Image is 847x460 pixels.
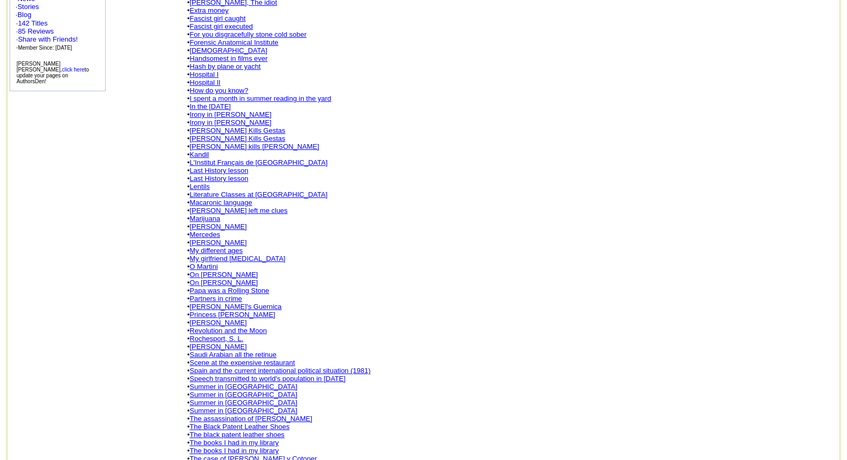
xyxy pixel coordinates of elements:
[189,247,242,255] a: My different ages
[189,78,220,86] a: Hospital II
[187,134,286,142] font: •
[187,399,297,407] font: •
[189,6,228,14] a: Extra money
[187,38,279,46] font: •
[187,22,253,30] font: •
[189,30,306,38] a: For you disgracefully stone cold sober
[187,351,276,359] font: •
[189,150,209,158] a: Kandil
[187,94,331,102] font: •
[187,423,290,431] font: •
[187,175,248,183] font: •
[189,199,252,207] a: Macaronic language
[189,359,295,367] a: Scene at the expensive restaurant
[187,415,312,423] font: •
[187,46,267,54] font: •
[187,247,243,255] font: •
[189,407,297,415] a: Summer in [GEOGRAPHIC_DATA]
[189,215,220,223] a: Marijuana
[18,27,54,35] a: 85 Reviews
[187,295,242,303] font: •
[189,327,267,335] a: Revolution and the Moon
[187,102,231,110] font: •
[187,239,247,247] font: •
[187,407,297,415] font: •
[187,6,229,14] font: •
[189,54,267,62] a: Handsomest in films ever
[187,343,247,351] font: •
[187,271,258,279] font: •
[189,271,258,279] a: On [PERSON_NAME]
[189,175,248,183] a: Last History lesson
[189,94,331,102] a: I spent a month in summer reading in the yard
[187,287,269,295] font: •
[187,191,328,199] font: •
[187,158,328,166] font: •
[189,319,247,327] a: [PERSON_NAME]
[189,70,218,78] a: Hospital I
[189,367,370,375] a: Spain and the current international political situation (1981)
[187,183,210,191] font: •
[187,70,219,78] font: •
[187,223,247,231] font: •
[62,67,84,73] a: click here
[189,415,312,423] a: The assassination of [PERSON_NAME]
[189,255,285,263] a: My girlfriend [MEDICAL_DATA]
[189,62,260,70] a: Hash by plane or yacht
[187,215,220,223] font: •
[187,142,319,150] font: •
[189,311,275,319] a: Princess [PERSON_NAME]
[187,367,371,375] font: •
[187,126,286,134] font: •
[187,86,248,94] font: •
[189,126,285,134] a: [PERSON_NAME] Kills Gestas
[189,263,218,271] a: O Martini
[189,343,247,351] a: [PERSON_NAME]
[187,279,258,287] font: •
[187,207,288,215] font: •
[189,295,242,303] a: Partners in crime
[189,102,231,110] a: In the [DATE]
[189,110,271,118] a: Irony in [PERSON_NAME]
[18,45,73,51] font: Member Since: [DATE]
[187,447,279,455] font: •
[189,46,267,54] a: [DEMOGRAPHIC_DATA]
[187,166,248,175] font: •
[189,183,210,191] a: Lentils
[18,19,48,27] a: 142 Titles
[187,54,268,62] font: •
[189,391,297,399] a: Summer in [GEOGRAPHIC_DATA]
[187,303,282,311] font: •
[189,423,289,431] a: The Black Patent Leather Shoes
[18,35,78,43] a: Share with Friends!
[187,327,267,335] font: •
[187,391,297,399] font: •
[189,223,247,231] a: [PERSON_NAME]
[189,447,279,455] a: The books I had in my library
[18,3,39,11] a: Stories
[189,22,253,30] a: Fascist girl executed
[189,38,278,46] a: Forensic Anatomical Institute
[189,303,281,311] a: [PERSON_NAME]'s Guernica
[187,383,297,391] font: •
[187,375,346,383] font: •
[189,142,319,150] a: [PERSON_NAME] kills [PERSON_NAME]
[189,239,247,247] a: [PERSON_NAME]
[187,62,261,70] font: •
[187,150,209,158] font: •
[189,86,248,94] a: How do you know?
[189,231,220,239] a: Mercedes
[187,110,272,118] font: •
[189,287,269,295] a: Papa was a Rolling Stone
[187,30,307,38] font: •
[189,207,288,215] a: [PERSON_NAME] left me clues
[189,134,285,142] a: [PERSON_NAME] Kills Gestas
[187,199,252,207] font: •
[18,11,31,19] a: Blog
[187,311,275,319] font: •
[187,319,247,327] font: •
[187,78,220,86] font: •
[189,279,258,287] a: On [PERSON_NAME]
[189,439,279,447] a: The books I had in my library
[189,351,276,359] a: Saudi Arabian all the retinue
